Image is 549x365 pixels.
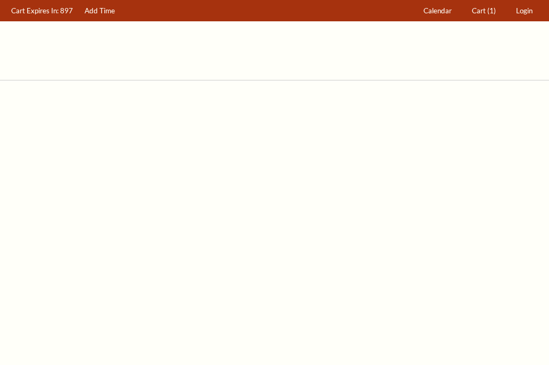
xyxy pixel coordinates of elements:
span: Cart [472,6,486,15]
span: Calendar [423,6,452,15]
a: Calendar [419,1,457,21]
a: Add Time [80,1,120,21]
span: 897 [60,6,73,15]
span: Login [516,6,533,15]
a: Login [511,1,538,21]
span: Cart Expires In: [11,6,59,15]
a: Cart (1) [467,1,501,21]
span: (1) [487,6,496,15]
